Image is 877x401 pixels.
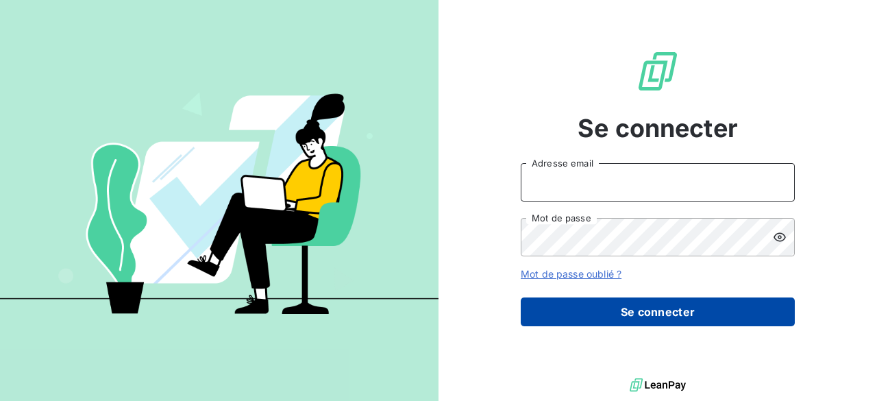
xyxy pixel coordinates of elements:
[521,163,795,202] input: placeholder
[521,268,621,280] a: Mot de passe oublié ?
[636,49,680,93] img: Logo LeanPay
[630,375,686,396] img: logo
[521,297,795,326] button: Se connecter
[578,110,738,147] span: Se connecter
